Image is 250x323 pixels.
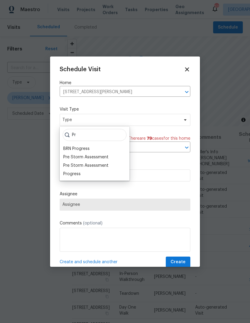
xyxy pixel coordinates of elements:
span: Create and schedule another [60,259,118,265]
label: Home [60,80,190,86]
span: Type [62,117,179,123]
span: Schedule Visit [60,66,101,72]
div: Pre Storm Assessment [63,163,109,169]
label: Comments [60,220,190,226]
span: (optional) [83,221,103,225]
span: Close [184,66,190,73]
span: 79 [147,136,152,141]
span: Create [171,258,186,266]
label: Assignee [60,191,190,197]
span: There are case s for this home [128,136,190,142]
div: Progress [63,171,81,177]
input: Enter in an address [60,87,174,97]
div: Pre Storm Assessment [63,154,109,160]
span: Assignee [62,202,188,207]
button: Open [183,143,191,152]
label: Visit Type [60,106,190,112]
button: Create [166,257,190,268]
div: BRN Progress [63,146,90,152]
button: Open [183,88,191,96]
